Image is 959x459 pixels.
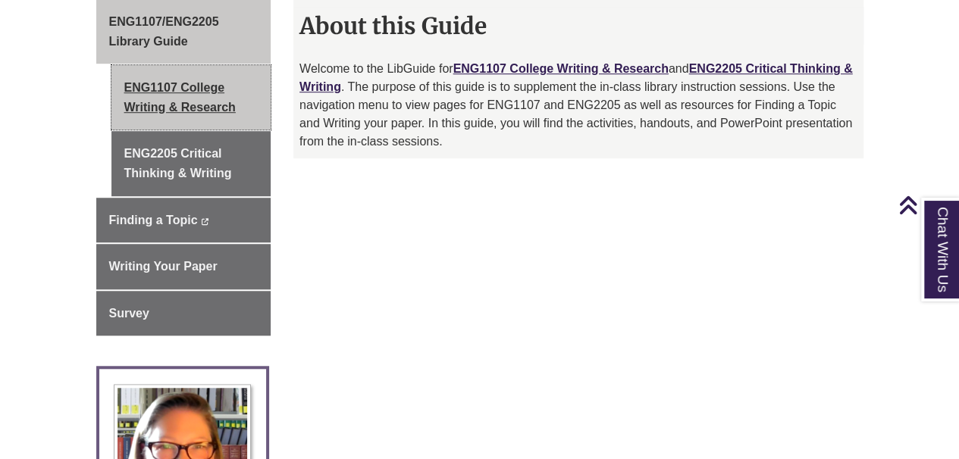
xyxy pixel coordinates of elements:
a: ENG2205 Critical Thinking & Writing [111,131,271,195]
a: ENG1107 College Writing & Research [453,62,668,75]
a: ENG1107 College Writing & Research [111,65,271,130]
a: Survey [96,291,271,336]
a: Back to Top [898,195,955,215]
a: Writing Your Paper [96,244,271,289]
a: ENG2205 Critical Thinking & Writing [299,62,853,93]
span: ENG1107/ENG2205 Library Guide [109,15,219,48]
span: Survey [109,307,149,320]
span: Finding a Topic [109,214,198,226]
h2: About this Guide [293,7,863,45]
i: This link opens in a new window [201,218,209,225]
p: Welcome to the LibGuide for and . The purpose of this guide is to supplement the in-class library... [299,60,857,151]
span: Writing Your Paper [109,260,218,273]
a: Finding a Topic [96,198,271,243]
